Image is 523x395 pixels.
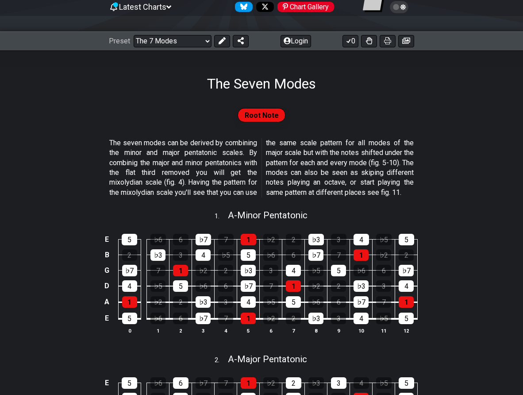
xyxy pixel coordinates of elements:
[173,280,188,292] div: 5
[102,310,112,327] td: E
[308,296,323,308] div: ♭6
[241,296,256,308] div: 4
[376,249,391,261] div: ♭2
[399,280,414,292] div: 4
[218,234,234,245] div: 7
[308,234,324,245] div: ♭3
[214,35,230,47] button: Edit Preset
[228,210,308,221] span: A - Minor Pentatonic
[215,212,228,221] span: 1 .
[263,377,279,389] div: ♭2
[354,296,369,308] div: ♭7
[150,265,165,276] div: 7
[331,313,346,324] div: 3
[354,265,369,276] div: ♭6
[286,234,301,245] div: 2
[196,296,211,308] div: ♭3
[215,326,237,335] th: 4
[395,326,418,335] th: 12
[376,313,391,324] div: ♭5
[215,356,228,365] span: 2 .
[218,377,234,389] div: 7
[399,377,414,389] div: 5
[233,35,249,47] button: Share Preset
[277,2,334,12] div: Chart Gallery
[150,249,165,261] div: ♭3
[394,3,404,11] span: Toggle light / dark theme
[245,109,279,122] span: Root Note
[169,326,192,335] th: 2
[373,326,395,335] th: 11
[228,354,307,364] span: A - Major Pentatonic
[376,280,391,292] div: 3
[308,280,323,292] div: ♭2
[308,265,323,276] div: ♭5
[119,2,166,12] span: Latest Charts
[308,377,324,389] div: ♭3
[173,377,188,389] div: 6
[376,265,391,276] div: 6
[263,296,278,308] div: ♭5
[263,249,278,261] div: ♭6
[350,326,373,335] th: 10
[218,296,233,308] div: 3
[282,326,305,335] th: 7
[218,265,233,276] div: 2
[342,35,358,47] button: 0
[122,313,137,324] div: 5
[196,377,211,389] div: ♭7
[173,249,188,261] div: 3
[376,296,391,308] div: 7
[241,265,256,276] div: ♭3
[399,249,414,261] div: 2
[173,265,188,276] div: 1
[147,326,169,335] th: 1
[305,326,327,335] th: 8
[196,265,211,276] div: ♭2
[286,249,301,261] div: 6
[327,326,350,335] th: 9
[192,326,215,335] th: 3
[241,377,256,389] div: 1
[281,35,311,47] button: Login
[354,234,369,245] div: 4
[102,263,112,278] td: G
[398,35,414,47] button: Create image
[150,296,165,308] div: ♭2
[231,2,253,12] a: Follow #fretflip at Bluesky
[241,313,256,324] div: 1
[286,296,301,308] div: 5
[399,313,414,324] div: 5
[253,2,274,12] a: Follow #fretflip at X
[207,75,316,92] h1: The Seven Modes
[102,278,112,294] td: D
[173,296,188,308] div: 2
[173,313,188,324] div: 6
[196,249,211,261] div: 4
[286,280,301,292] div: 1
[122,265,137,276] div: ♭7
[241,249,256,261] div: 5
[263,234,279,245] div: ♭2
[122,296,137,308] div: 1
[331,234,346,245] div: 3
[218,280,233,292] div: 6
[237,326,260,335] th: 5
[241,234,256,245] div: 1
[354,280,369,292] div: ♭3
[331,265,346,276] div: 5
[196,313,211,324] div: ♭7
[196,234,211,245] div: ♭7
[286,265,301,276] div: 4
[331,296,346,308] div: 6
[331,377,346,389] div: 3
[134,35,212,47] select: Preset
[218,313,233,324] div: 7
[109,138,414,197] p: The seven modes can be derived by combining the minor and major pentatonic scales. By combinig th...
[150,280,165,292] div: ♭5
[263,280,278,292] div: 7
[399,296,414,308] div: 1
[380,35,396,47] button: Print
[109,37,130,45] span: Preset
[241,280,256,292] div: ♭7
